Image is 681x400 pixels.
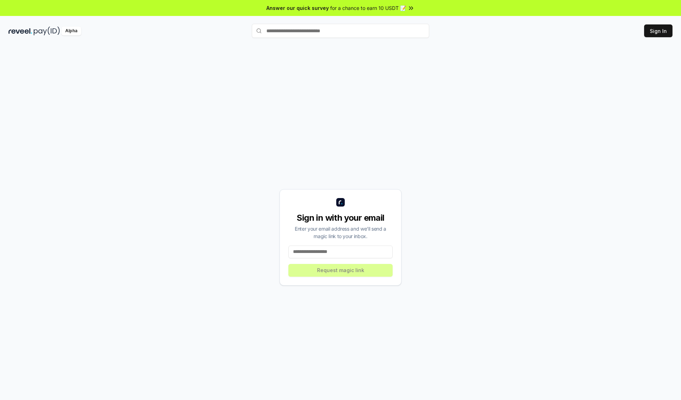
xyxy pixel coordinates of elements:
button: Sign In [644,24,672,37]
span: Answer our quick survey [266,4,329,12]
img: reveel_dark [9,27,32,35]
div: Enter your email address and we’ll send a magic link to your inbox. [288,225,393,240]
div: Alpha [61,27,81,35]
img: pay_id [34,27,60,35]
img: logo_small [336,198,345,207]
span: for a chance to earn 10 USDT 📝 [330,4,406,12]
div: Sign in with your email [288,212,393,224]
